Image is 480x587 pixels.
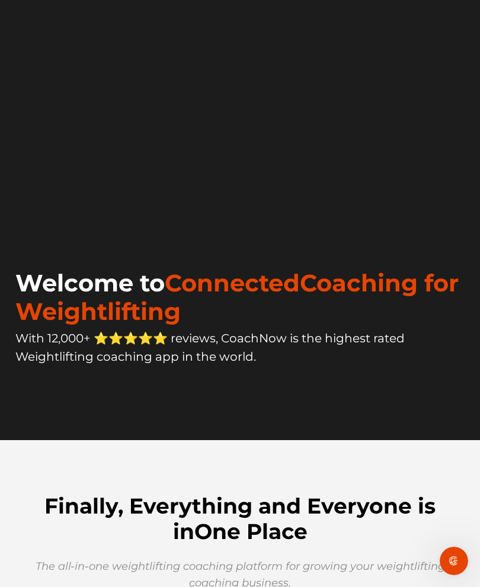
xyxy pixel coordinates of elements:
[15,269,468,326] h1: Welcome to
[194,518,308,544] span: One Place
[15,331,405,364] span: With 12,000+ ⭐️⭐️⭐️⭐️⭐️ reviews, CoachNow is the highest rated Weightlifting coaching app in the ...
[15,268,459,326] span: ConnectedCoaching for Weightlifting
[440,547,468,575] iframe: Intercom live chat
[33,493,447,544] h2: Finally, Everything and Everyone is in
